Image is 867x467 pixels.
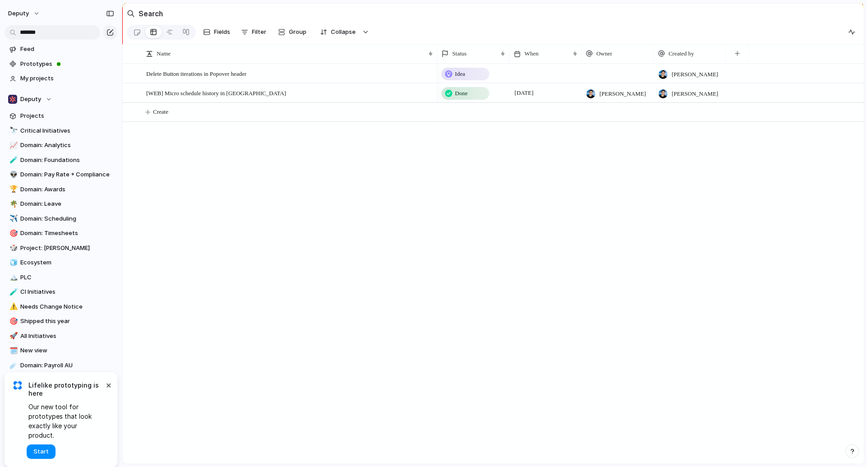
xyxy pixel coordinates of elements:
[5,109,117,123] a: Projects
[28,381,104,398] span: Lifelike prototyping is here
[8,9,29,18] span: deputy
[668,49,694,58] span: Created by
[20,95,41,104] span: Deputy
[9,184,16,194] div: 🏆
[455,69,465,79] span: Idea
[20,126,114,135] span: Critical Initiatives
[28,402,104,440] span: Our new tool for prototypes that look exactly like your product.
[5,124,117,138] a: 🔭Critical Initiatives
[20,302,114,311] span: Needs Change Notice
[9,360,16,370] div: ☄️
[8,361,17,370] button: ☄️
[331,28,356,37] span: Collapse
[20,60,114,69] span: Prototypes
[8,273,17,282] button: 🏔️
[4,6,45,21] button: deputy
[9,199,16,209] div: 🌴
[672,70,718,79] span: [PERSON_NAME]
[672,89,718,98] span: [PERSON_NAME]
[5,197,117,211] a: 🌴Domain: Leave
[9,287,16,297] div: 🧪
[8,317,17,326] button: 🎯
[5,329,117,343] a: 🚀All Initiatives
[153,107,168,116] span: Create
[5,344,117,357] a: 🗓️New view
[252,28,266,37] span: Filter
[157,49,171,58] span: Name
[139,8,163,19] h2: Search
[5,168,117,181] a: 👽Domain: Pay Rate + Compliance
[289,28,306,37] span: Group
[20,156,114,165] span: Domain: Foundations
[20,111,114,120] span: Projects
[9,301,16,312] div: ⚠️
[8,302,17,311] button: ⚠️
[20,45,114,54] span: Feed
[20,229,114,238] span: Domain: Timesheets
[524,49,538,58] span: When
[8,156,17,165] button: 🧪
[5,183,117,196] a: 🏆Domain: Awards
[599,89,646,98] span: [PERSON_NAME]
[5,139,117,152] a: 📈Domain: Analytics
[199,25,234,39] button: Fields
[8,199,17,208] button: 🌴
[20,361,114,370] span: Domain: Payroll AU
[8,170,17,179] button: 👽
[5,300,117,314] a: ⚠️Needs Change Notice
[5,153,117,167] a: 🧪Domain: Foundations
[8,229,17,238] button: 🎯
[214,28,230,37] span: Fields
[5,256,117,269] a: 🧊Ecosystem
[9,170,16,180] div: 👽
[455,89,468,98] span: Done
[315,25,360,39] button: Collapse
[9,316,16,327] div: 🎯
[20,317,114,326] span: Shipped this year
[5,271,117,284] a: 🏔️PLC
[9,272,16,282] div: 🏔️
[5,227,117,240] a: 🎯Domain: Timesheets
[452,49,467,58] span: Status
[20,346,114,355] span: New view
[512,88,536,98] span: [DATE]
[274,25,311,39] button: Group
[5,373,117,387] div: 🧪Domain: Payroll US
[8,141,17,150] button: 📈
[8,126,17,135] button: 🔭
[8,244,17,253] button: 🎲
[8,346,17,355] button: 🗓️
[596,49,612,58] span: Owner
[9,155,16,165] div: 🧪
[9,331,16,341] div: 🚀
[5,72,117,85] a: My projects
[103,379,114,390] button: Dismiss
[5,285,117,299] a: 🧪CI Initiatives
[20,74,114,83] span: My projects
[9,243,16,253] div: 🎲
[9,125,16,136] div: 🔭
[20,185,114,194] span: Domain: Awards
[8,214,17,223] button: ✈️
[5,92,117,106] button: Deputy
[8,258,17,267] button: 🧊
[8,332,17,341] button: 🚀
[20,141,114,150] span: Domain: Analytics
[5,212,117,226] div: ✈️Domain: Scheduling
[9,258,16,268] div: 🧊
[20,244,114,253] span: Project: [PERSON_NAME]
[20,258,114,267] span: Ecosystem
[5,57,117,71] a: Prototypes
